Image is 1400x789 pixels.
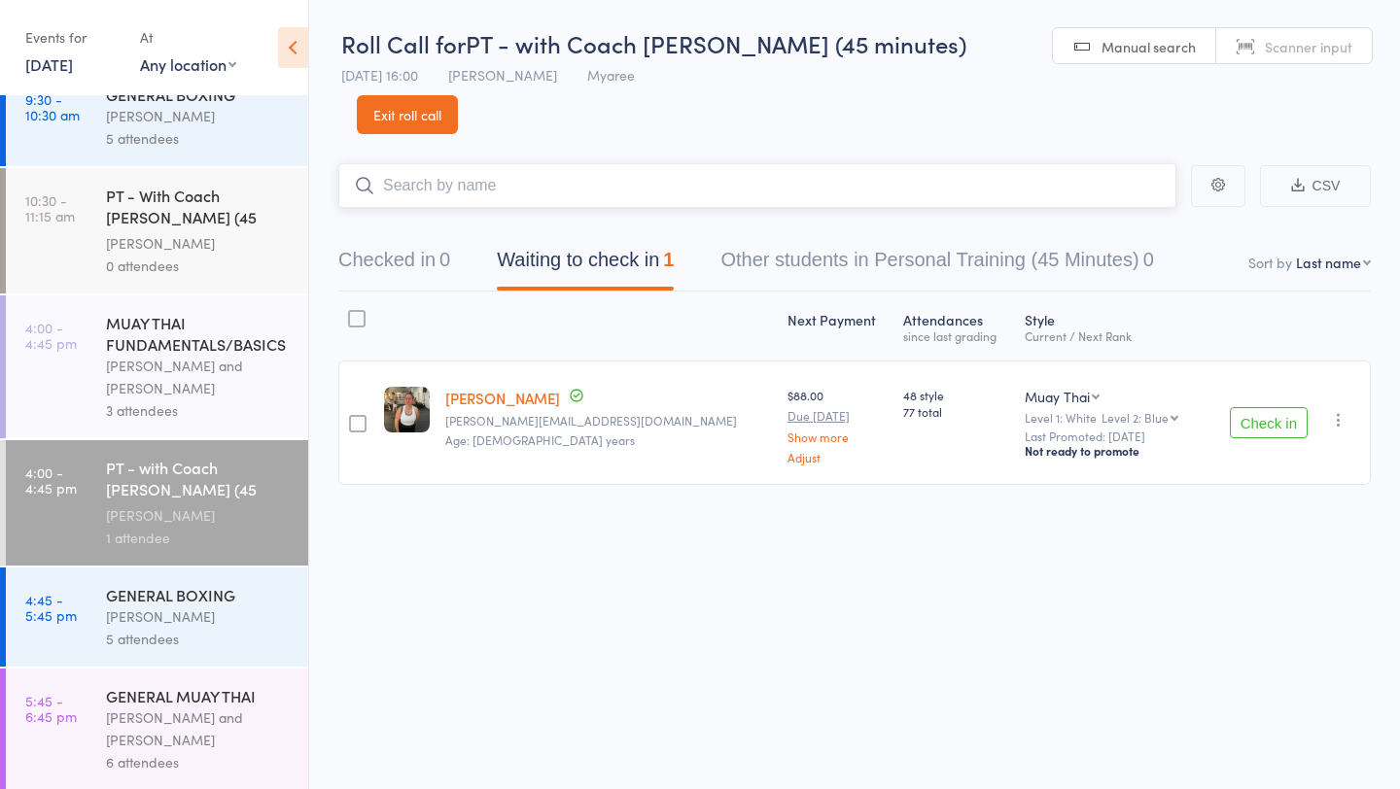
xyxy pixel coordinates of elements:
div: Not ready to promote [1025,443,1198,459]
div: 0 [1143,249,1154,270]
button: Check in [1230,407,1308,438]
div: [PERSON_NAME] [106,605,292,628]
span: PT - with Coach [PERSON_NAME] (45 minutes) [466,27,966,59]
small: Due [DATE] [787,409,888,423]
small: sarah.sharpe99@gmail.com [445,414,772,428]
span: 48 style [903,387,1009,403]
time: 4:45 - 5:45 pm [25,592,77,623]
span: Scanner input [1265,37,1352,56]
div: Events for [25,21,121,53]
div: MUAY THAI FUNDAMENTALS/BASICS [106,312,292,355]
div: [PERSON_NAME] [106,105,292,127]
label: Sort by [1248,253,1292,272]
a: 4:00 -4:45 pmPT - with Coach [PERSON_NAME] (45 minutes)[PERSON_NAME]1 attendee [6,440,308,566]
div: [PERSON_NAME] [106,504,292,527]
button: Checked in0 [338,239,450,291]
div: At [140,21,236,53]
time: 9:30 - 10:30 am [25,91,80,122]
span: Myaree [587,65,635,85]
time: 4:00 - 4:45 pm [25,320,77,351]
a: [DATE] [25,53,73,75]
a: 10:30 -11:15 amPT - With Coach [PERSON_NAME] (45 minutes)[PERSON_NAME]0 attendees [6,168,308,293]
time: 5:45 - 6:45 pm [25,693,77,724]
div: Style [1017,300,1206,352]
a: [PERSON_NAME] [445,388,560,408]
div: since last grading [903,329,1009,342]
small: Last Promoted: [DATE] [1025,429,1198,443]
button: Waiting to check in1 [497,239,674,291]
div: 0 attendees [106,255,292,277]
div: 5 attendees [106,628,292,650]
div: PT - with Coach [PERSON_NAME] (45 minutes) [106,457,292,504]
a: Show more [787,430,888,443]
div: [PERSON_NAME] and [PERSON_NAME] [106,355,292,399]
a: 4:45 -5:45 pmGENERAL BOXING[PERSON_NAME]5 attendees [6,567,308,667]
button: CSV [1260,165,1371,207]
input: Search by name [338,163,1176,208]
a: 9:30 -10:30 amGENERAL BOXING[PERSON_NAME]5 attendees [6,67,308,166]
div: Next Payment [780,300,895,352]
div: PT - With Coach [PERSON_NAME] (45 minutes) [106,185,292,232]
div: GENERAL MUAY THAI [106,685,292,706]
img: image1729591634.png [384,387,430,432]
a: Adjust [787,451,888,463]
span: [PERSON_NAME] [448,65,557,85]
div: Level 2: Blue [1102,411,1169,424]
div: 1 attendee [106,527,292,549]
span: Age: [DEMOGRAPHIC_DATA] years [445,431,635,448]
time: 10:30 - 11:15 am [25,192,75,223]
a: Exit roll call [357,95,458,134]
div: 3 attendees [106,399,292,422]
div: 0 [439,249,450,270]
span: [DATE] 16:00 [341,65,418,85]
div: $88.00 [787,387,888,463]
a: 4:00 -4:45 pmMUAY THAI FUNDAMENTALS/BASICS[PERSON_NAME] and [PERSON_NAME]3 attendees [6,295,308,438]
button: Other students in Personal Training (45 Minutes)0 [720,239,1153,291]
span: Roll Call for [341,27,466,59]
div: Current / Next Rank [1025,329,1198,342]
div: [PERSON_NAME] and [PERSON_NAME] [106,706,292,751]
div: Atten­dances [895,300,1017,352]
div: 1 [663,249,674,270]
span: 77 total [903,403,1009,420]
span: Manual search [1102,37,1196,56]
div: GENERAL BOXING [106,584,292,605]
div: 6 attendees [106,751,292,773]
div: Any location [140,53,236,75]
div: [PERSON_NAME] [106,232,292,255]
div: 5 attendees [106,127,292,150]
div: Level 1: White [1025,411,1198,424]
div: Muay Thai [1025,387,1090,406]
div: Last name [1296,253,1361,272]
time: 4:00 - 4:45 pm [25,464,77,496]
